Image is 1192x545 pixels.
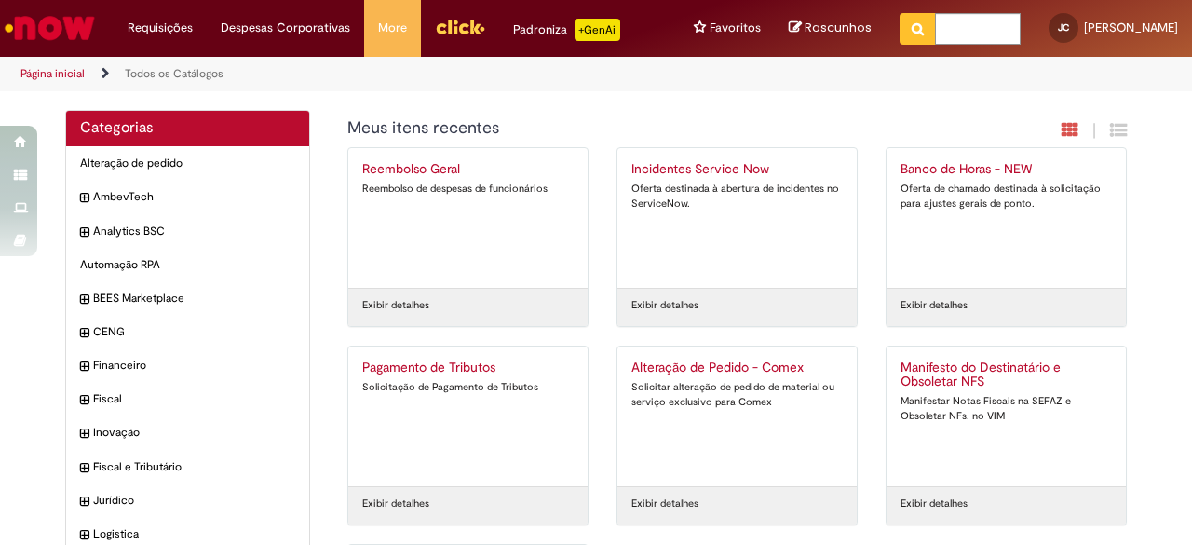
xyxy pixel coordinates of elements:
a: Exibir detalhes [631,298,698,313]
button: Pesquisar [900,13,936,45]
div: Oferta de chamado destinada à solicitação para ajustes gerais de ponto. [901,182,1112,211]
div: expandir categoria CENG CENG [66,315,309,349]
div: expandir categoria Fiscal e Tributário Fiscal e Tributário [66,450,309,484]
span: Favoritos [710,19,761,37]
h2: Manifesto do Destinatário e Obsoletar NFS [901,361,1112,390]
a: Reembolso Geral Reembolso de despesas de funcionários [348,148,588,288]
span: | [1092,120,1096,142]
i: Exibição de grade [1110,121,1127,139]
div: Reembolso de despesas de funcionários [362,182,574,197]
div: expandir categoria Jurídico Jurídico [66,484,309,518]
span: CENG [93,324,295,340]
span: Logistica [93,526,295,542]
h2: Alteração de Pedido - Comex [631,361,843,375]
i: expandir categoria CENG [80,324,88,343]
a: Exibir detalhes [901,298,968,313]
h2: Reembolso Geral [362,162,574,177]
div: expandir categoria Inovação Inovação [66,416,309,450]
div: Manifestar Notas Fiscais na SEFAZ e Obsoletar NFs. no VIM [901,394,1112,423]
div: Solicitar alteração de pedido de material ou serviço exclusivo para Comex [631,380,843,409]
span: Analytics BSC [93,224,295,239]
a: Incidentes Service Now Oferta destinada à abertura de incidentes no ServiceNow. [617,148,857,288]
i: expandir categoria Financeiro [80,358,88,376]
div: expandir categoria Analytics BSC Analytics BSC [66,214,309,249]
span: Financeiro [93,358,295,374]
a: Página inicial [20,66,85,81]
a: Pagamento de Tributos Solicitação de Pagamento de Tributos [348,347,588,486]
i: expandir categoria Logistica [80,526,88,545]
span: Alteração de pedido [80,156,295,171]
span: More [378,19,407,37]
span: AmbevTech [93,189,295,205]
i: expandir categoria Jurídico [80,493,88,511]
div: expandir categoria Financeiro Financeiro [66,348,309,383]
a: Banco de Horas - NEW Oferta de chamado destinada à solicitação para ajustes gerais de ponto. [887,148,1126,288]
div: expandir categoria Fiscal Fiscal [66,382,309,416]
span: Rascunhos [805,19,872,36]
span: JC [1058,21,1069,34]
img: click_logo_yellow_360x200.png [435,13,485,41]
h2: Categorias [80,120,295,137]
a: Todos os Catálogos [125,66,223,81]
p: +GenAi [575,19,620,41]
span: Fiscal [93,391,295,407]
i: expandir categoria Fiscal e Tributário [80,459,88,478]
i: expandir categoria BEES Marketplace [80,291,88,309]
a: Exibir detalhes [362,298,429,313]
h1: {"description":"","title":"Meus itens recentes"} Categoria [347,119,926,138]
a: Rascunhos [789,20,872,37]
i: expandir categoria AmbevTech [80,189,88,208]
div: expandir categoria AmbevTech AmbevTech [66,180,309,214]
img: ServiceNow [2,9,98,47]
span: Fiscal e Tributário [93,459,295,475]
span: Jurídico [93,493,295,509]
ul: Trilhas de página [14,57,780,91]
span: [PERSON_NAME] [1084,20,1178,35]
a: Exibir detalhes [631,497,698,511]
i: Exibição em cartão [1062,121,1078,139]
span: BEES Marketplace [93,291,295,307]
a: Exibir detalhes [901,497,968,511]
div: Padroniza [513,19,620,41]
span: Despesas Corporativas [221,19,350,37]
span: Inovação [93,425,295,441]
i: expandir categoria Inovação [80,425,88,443]
span: Requisições [128,19,193,37]
div: Oferta destinada à abertura de incidentes no ServiceNow. [631,182,843,211]
div: Solicitação de Pagamento de Tributos [362,380,574,395]
span: Automação RPA [80,257,295,273]
h2: Pagamento de Tributos [362,361,574,375]
div: Automação RPA [66,248,309,282]
a: Exibir detalhes [362,497,429,511]
a: Manifesto do Destinatário e Obsoletar NFS Manifestar Notas Fiscais na SEFAZ e Obsoletar NFs. no VIM [887,347,1126,486]
div: Alteração de pedido [66,146,309,181]
a: Alteração de Pedido - Comex Solicitar alteração de pedido de material ou serviço exclusivo para C... [617,347,857,486]
h2: Banco de Horas - NEW [901,162,1112,177]
i: expandir categoria Analytics BSC [80,224,88,242]
div: expandir categoria BEES Marketplace BEES Marketplace [66,281,309,316]
i: expandir categoria Fiscal [80,391,88,410]
h2: Incidentes Service Now [631,162,843,177]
